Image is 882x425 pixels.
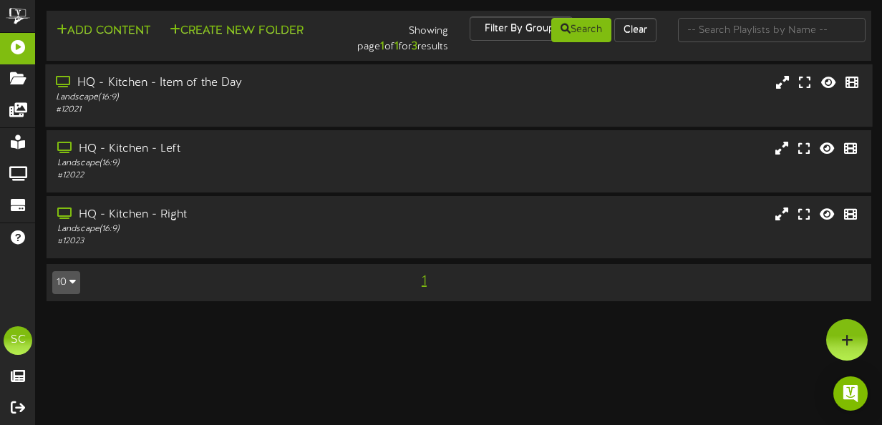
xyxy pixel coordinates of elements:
button: 10 [52,271,80,294]
input: -- Search Playlists by Name -- [678,18,866,42]
button: Create New Folder [165,22,308,40]
div: Landscape ( 16:9 ) [57,223,379,235]
div: HQ - Kitchen - Item of the Day [56,75,379,92]
span: 1 [418,273,430,289]
button: Clear [614,18,656,42]
button: Add Content [52,22,155,40]
div: Landscape ( 16:9 ) [56,92,379,104]
div: HQ - Kitchen - Left [57,141,379,157]
strong: 1 [380,40,384,53]
div: SC [4,326,32,355]
button: Filter By Group [470,16,573,41]
button: Search [551,18,611,42]
strong: 1 [394,40,399,53]
strong: 3 [412,40,417,53]
div: HQ - Kitchen - Right [57,207,379,223]
div: Landscape ( 16:9 ) [57,157,379,170]
div: # 12023 [57,235,379,248]
div: # 12022 [57,170,379,182]
div: Showing page of for results [320,16,459,55]
div: Open Intercom Messenger [833,376,868,411]
div: # 12021 [56,104,379,116]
